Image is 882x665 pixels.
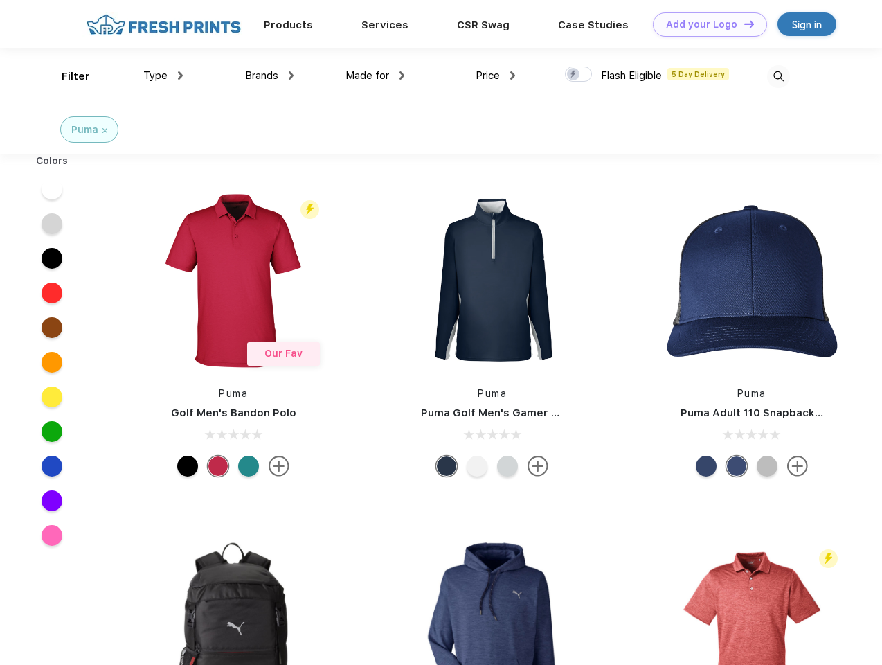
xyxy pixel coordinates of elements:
[421,407,640,419] a: Puma Golf Men's Gamer Golf Quarter-Zip
[666,19,737,30] div: Add your Logo
[141,188,325,373] img: func=resize&h=266
[171,407,296,419] a: Golf Men's Bandon Polo
[497,456,518,477] div: High Rise
[269,456,289,477] img: more.svg
[82,12,245,37] img: fo%20logo%202.webp
[792,17,822,33] div: Sign in
[436,456,457,477] div: Navy Blazer
[143,69,168,82] span: Type
[345,69,389,82] span: Made for
[467,456,487,477] div: Bright White
[264,348,303,359] span: Our Fav
[102,128,107,133] img: filter_cancel.svg
[300,200,319,219] img: flash_active_toggle.svg
[667,68,729,80] span: 5 Day Delivery
[177,456,198,477] div: Puma Black
[726,456,747,477] div: Peacoat Qut Shd
[400,188,584,373] img: func=resize&h=266
[238,456,259,477] div: Green Lagoon
[208,456,228,477] div: Ski Patrol
[757,456,777,477] div: Quarry with Brt Whit
[289,71,294,80] img: dropdown.png
[787,456,808,477] img: more.svg
[660,188,844,373] img: func=resize&h=266
[767,65,790,88] img: desktop_search.svg
[744,20,754,28] img: DT
[399,71,404,80] img: dropdown.png
[696,456,717,477] div: Peacoat with Qut Shd
[737,388,766,399] a: Puma
[478,388,507,399] a: Puma
[528,456,548,477] img: more.svg
[510,71,515,80] img: dropdown.png
[71,123,98,137] div: Puma
[178,71,183,80] img: dropdown.png
[245,69,278,82] span: Brands
[777,12,836,36] a: Sign in
[819,549,838,568] img: flash_active_toggle.svg
[476,69,500,82] span: Price
[219,388,248,399] a: Puma
[457,19,510,31] a: CSR Swag
[62,69,90,85] div: Filter
[601,69,662,82] span: Flash Eligible
[264,19,313,31] a: Products
[26,154,79,168] div: Colors
[361,19,408,31] a: Services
